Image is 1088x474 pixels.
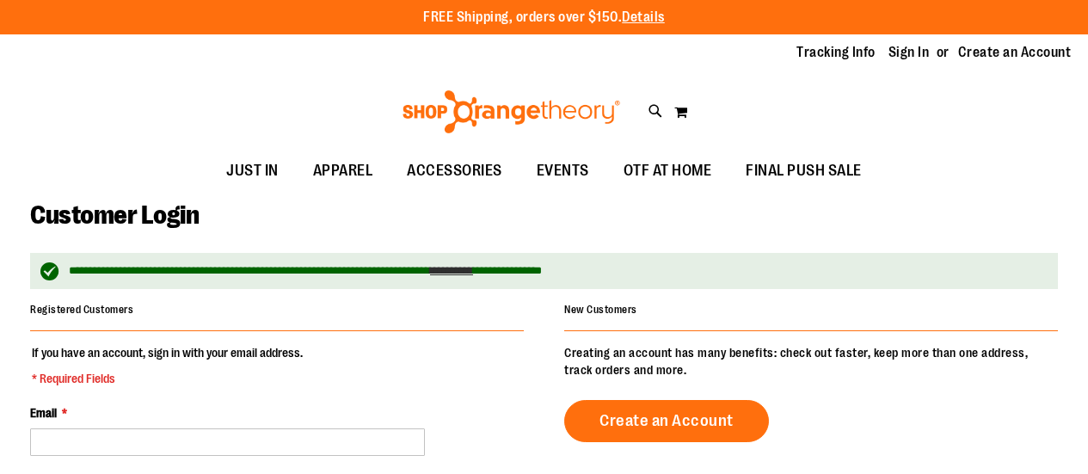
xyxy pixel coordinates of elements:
legend: If you have an account, sign in with your email address. [30,344,304,387]
p: Creating an account has many benefits: check out faster, keep more than one address, track orders... [564,344,1058,379]
strong: New Customers [564,304,637,316]
a: Sign In [888,43,930,62]
span: FINAL PUSH SALE [746,151,862,190]
p: FREE Shipping, orders over $150. [423,8,665,28]
img: Shop Orangetheory [400,90,623,133]
a: ACCESSORIES [390,151,519,191]
span: OTF AT HOME [624,151,712,190]
a: EVENTS [519,151,606,191]
span: * Required Fields [32,370,303,387]
strong: Registered Customers [30,304,133,316]
span: APPAREL [313,151,373,190]
span: Customer Login [30,200,199,230]
span: JUST IN [226,151,279,190]
span: Email [30,406,57,420]
a: APPAREL [296,151,390,191]
a: FINAL PUSH SALE [728,151,879,191]
a: Tracking Info [796,43,876,62]
span: Create an Account [599,411,734,430]
a: Details [622,9,665,25]
a: OTF AT HOME [606,151,729,191]
a: Create an Account [564,400,769,442]
span: ACCESSORIES [407,151,502,190]
span: EVENTS [537,151,589,190]
a: Create an Account [958,43,1072,62]
a: JUST IN [209,151,296,191]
